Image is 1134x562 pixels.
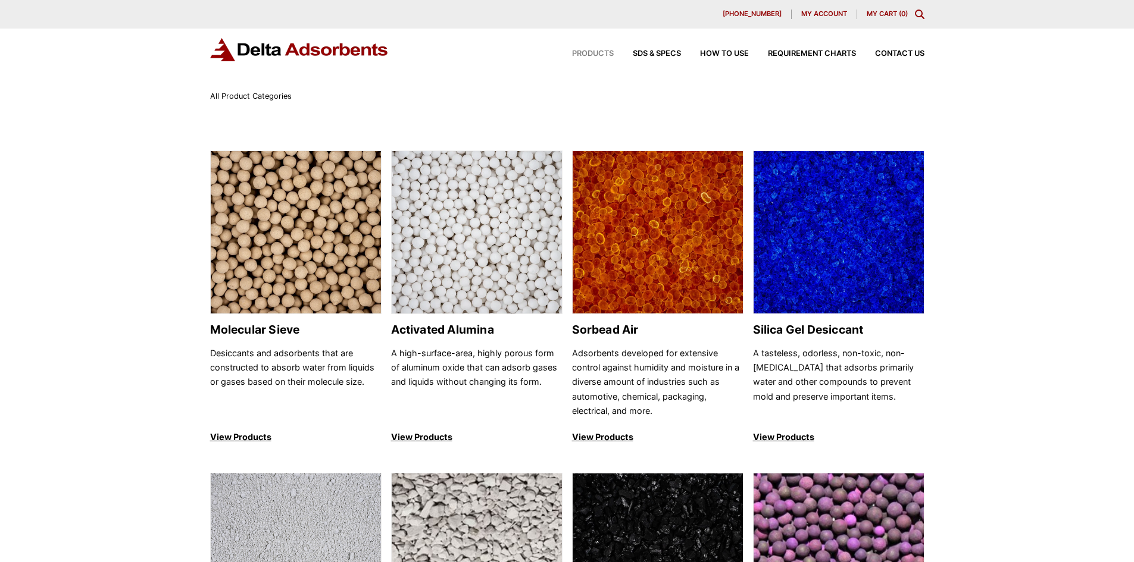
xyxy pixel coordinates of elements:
[391,323,563,337] h2: Activated Alumina
[572,346,743,419] p: Adsorbents developed for extensive control against humidity and moisture in a diverse amount of i...
[210,346,382,419] p: Desiccants and adsorbents that are constructed to absorb water from liquids or gases based on the...
[792,10,857,19] a: My account
[801,11,847,17] span: My account
[754,151,924,315] img: Silica Gel Desiccant
[901,10,905,18] span: 0
[210,430,382,444] p: View Products
[391,430,563,444] p: View Products
[723,11,782,17] span: [PHONE_NUMBER]
[210,323,382,337] h2: Molecular Sieve
[753,323,924,337] h2: Silica Gel Desiccant
[915,10,924,19] div: Toggle Modal Content
[614,50,681,58] a: SDS & SPECS
[210,38,389,61] img: Delta Adsorbents
[573,151,743,315] img: Sorbead Air
[749,50,856,58] a: Requirement Charts
[875,50,924,58] span: Contact Us
[681,50,749,58] a: How to Use
[572,150,743,445] a: Sorbead Air Sorbead Air Adsorbents developed for extensive control against humidity and moisture ...
[856,50,924,58] a: Contact Us
[391,150,563,445] a: Activated Alumina Activated Alumina A high-surface-area, highly porous form of aluminum oxide tha...
[753,150,924,445] a: Silica Gel Desiccant Silica Gel Desiccant A tasteless, odorless, non-toxic, non-[MEDICAL_DATA] th...
[753,430,924,444] p: View Products
[391,346,563,419] p: A high-surface-area, highly porous form of aluminum oxide that can adsorb gases and liquids witho...
[572,430,743,444] p: View Products
[768,50,856,58] span: Requirement Charts
[392,151,562,315] img: Activated Alumina
[572,50,614,58] span: Products
[713,10,792,19] a: [PHONE_NUMBER]
[211,151,381,315] img: Molecular Sieve
[572,323,743,337] h2: Sorbead Air
[210,150,382,445] a: Molecular Sieve Molecular Sieve Desiccants and adsorbents that are constructed to absorb water fr...
[700,50,749,58] span: How to Use
[867,10,908,18] a: My Cart (0)
[210,92,292,101] span: All Product Categories
[553,50,614,58] a: Products
[753,346,924,419] p: A tasteless, odorless, non-toxic, non-[MEDICAL_DATA] that adsorbs primarily water and other compo...
[633,50,681,58] span: SDS & SPECS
